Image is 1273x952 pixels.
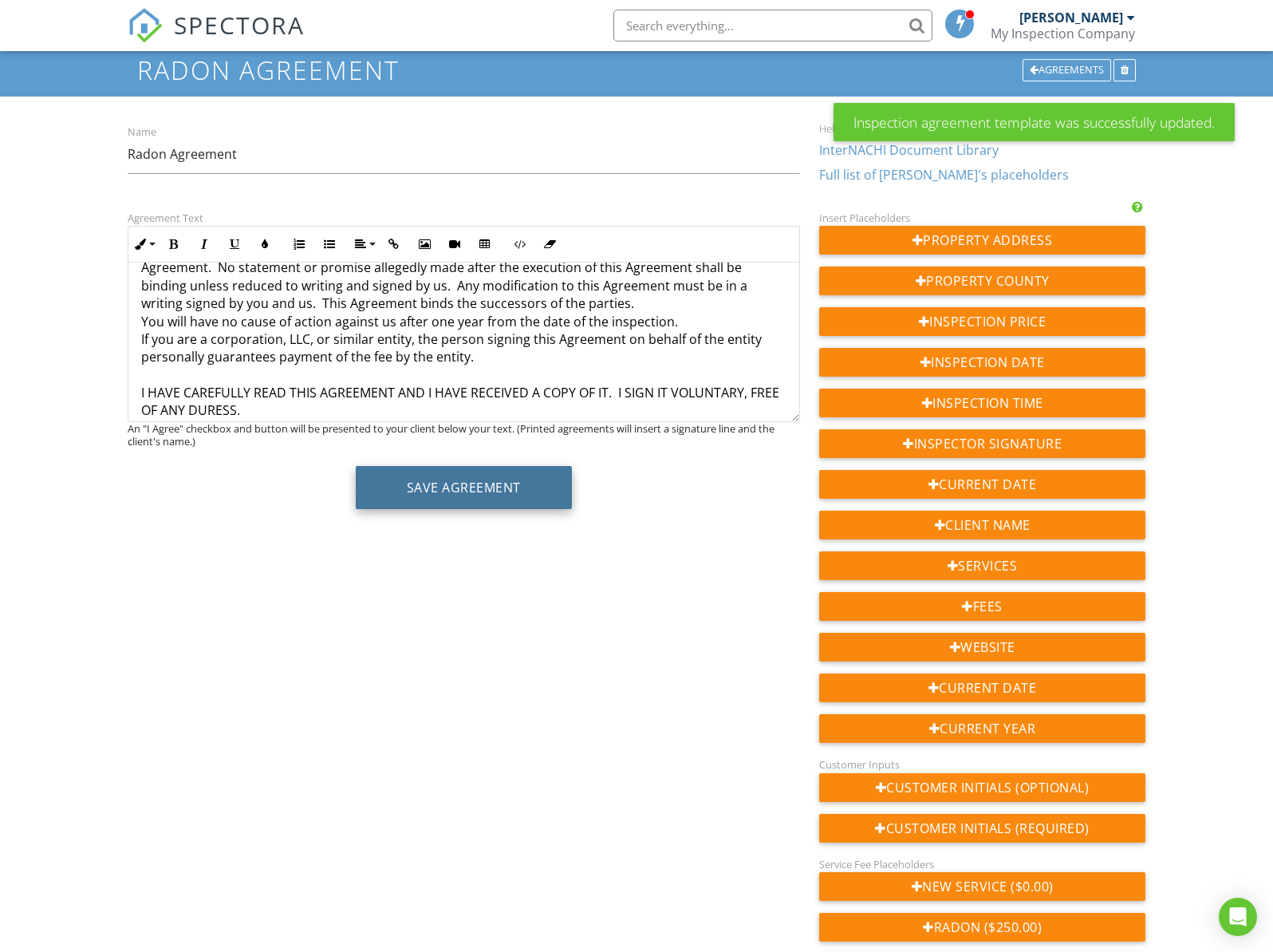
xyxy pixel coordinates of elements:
[819,166,1069,184] a: Full list of [PERSON_NAME]'s placeholders
[819,267,1146,295] div: Property County
[356,466,572,509] button: Save Agreement
[219,229,250,259] button: Underline (⌘U)
[819,674,1146,702] div: Current Date
[128,22,305,55] a: SPECTORA
[349,229,379,259] button: Align
[174,8,305,41] span: SPECTORA
[128,229,159,259] button: Inline Style
[159,229,189,259] button: Bold (⌘B)
[819,226,1146,255] div: Property Address
[314,229,345,259] button: Unordered List
[819,913,1146,942] div: Radon ($250.00)
[1019,10,1123,26] div: [PERSON_NAME]
[819,814,1146,843] div: Customer Initials (Required)
[819,633,1146,662] div: Website
[1219,898,1257,936] div: Open Intercom Messenger
[379,229,409,259] button: Insert Link (⌘K)
[250,229,280,259] button: Colors
[128,422,800,448] div: An "I Agree" checkbox and button will be presented to your client below your text. (Printed agree...
[819,141,999,159] a: InterNACHI Document Library
[819,551,1146,580] div: Services
[534,229,565,259] button: Clear Formatting
[409,229,439,259] button: Insert Image (⌘P)
[128,211,203,225] label: Agreement Text
[819,429,1146,458] div: Inspector Signature
[819,122,1146,135] div: Helpful Links
[128,125,156,140] label: Name
[819,592,1146,621] div: Fees
[1023,59,1111,81] div: Agreements
[819,714,1146,743] div: Current Year
[439,229,470,259] button: Insert Video
[128,8,163,43] img: The Best Home Inspection Software - Spectora
[819,511,1146,539] div: Client Name
[1023,61,1113,76] a: Agreements
[819,348,1146,377] div: Inspection Date
[819,857,934,871] label: Service Fee Placeholders
[504,229,534,259] button: Code View
[819,389,1146,417] div: Inspection Time
[284,229,314,259] button: Ordered List
[991,26,1135,41] div: My Inspection Company
[137,56,1135,84] h1: Radon Agreement
[819,872,1146,901] div: New Service ($0.00)
[819,307,1146,336] div: Inspection Price
[613,10,932,41] input: Search everything...
[819,211,910,225] label: Insert Placeholders
[470,229,500,259] button: Insert Table
[834,103,1235,141] div: Inspection agreement template was successfully updated.
[819,470,1146,499] div: Current Date
[819,773,1146,802] div: Customer Initials (Optional)
[819,757,900,772] label: Customer Inputs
